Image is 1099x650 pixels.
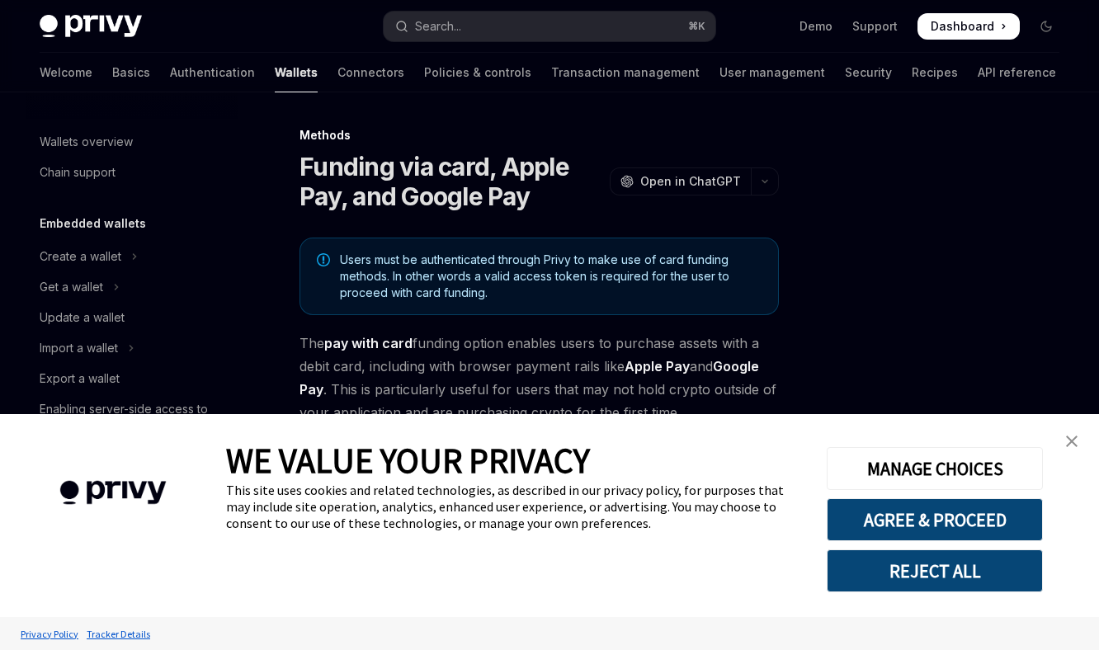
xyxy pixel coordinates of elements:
svg: Note [317,253,330,266]
a: Enabling server-side access to user wallets [26,394,238,444]
a: Dashboard [917,13,1020,40]
span: Users must be authenticated through Privy to make use of card funding methods. In other words a v... [340,252,762,301]
button: REJECT ALL [827,549,1043,592]
a: close banner [1055,425,1088,458]
span: WE VALUE YOUR PRIVACY [226,439,590,482]
span: Open in ChatGPT [640,173,741,190]
a: Connectors [337,53,404,92]
strong: Apple Pay [625,358,690,374]
a: Wallets overview [26,127,238,157]
a: Chain support [26,158,238,187]
a: Tracker Details [83,619,154,648]
a: Policies & controls [424,53,531,92]
a: Demo [799,18,833,35]
a: Authentication [170,53,255,92]
div: This site uses cookies and related technologies, as described in our privacy policy, for purposes... [226,482,802,531]
a: Export a wallet [26,364,238,393]
button: Toggle Get a wallet section [26,272,238,302]
strong: pay with card [324,335,413,351]
span: The funding option enables users to purchase assets with a debit card, including with browser pay... [300,332,779,424]
div: Get a wallet [40,277,103,297]
button: Open in ChatGPT [610,167,751,195]
button: Open search [384,12,715,41]
div: Wallets overview [40,132,133,152]
div: Methods [300,127,779,144]
img: dark logo [40,15,142,38]
span: ⌘ K [688,20,705,33]
a: Privacy Policy [17,619,83,648]
h1: Funding via card, Apple Pay, and Google Pay [300,152,603,211]
button: MANAGE CHOICES [827,447,1043,490]
a: Wallets [275,53,318,92]
a: Support [852,18,898,35]
div: Import a wallet [40,338,118,358]
a: Recipes [912,53,958,92]
button: Toggle dark mode [1033,13,1059,40]
img: company logo [25,457,201,529]
a: User management [719,53,825,92]
a: Basics [112,53,150,92]
div: Update a wallet [40,308,125,327]
img: close banner [1066,436,1078,447]
a: Transaction management [551,53,700,92]
a: API reference [978,53,1056,92]
div: Create a wallet [40,247,121,266]
div: Export a wallet [40,369,120,389]
a: Update a wallet [26,303,238,332]
button: Toggle Create a wallet section [26,242,238,271]
div: Search... [415,16,461,36]
div: Enabling server-side access to user wallets [40,399,228,439]
a: Welcome [40,53,92,92]
h5: Embedded wallets [40,214,146,233]
span: Dashboard [931,18,994,35]
a: Security [845,53,892,92]
button: AGREE & PROCEED [827,498,1043,541]
div: Chain support [40,162,116,182]
button: Toggle Import a wallet section [26,333,238,363]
